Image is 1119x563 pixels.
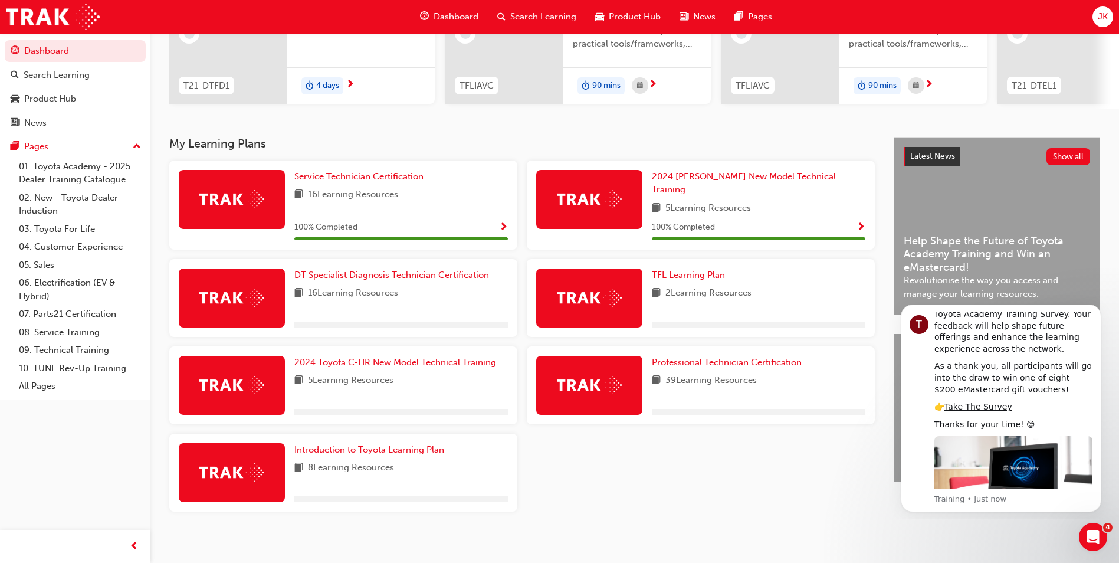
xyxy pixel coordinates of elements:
[652,286,661,301] span: book-icon
[1092,6,1113,27] button: JK
[346,80,355,90] span: next-icon
[11,142,19,152] span: pages-icon
[460,28,471,39] span: learningRecordVerb_NONE-icon
[294,286,303,301] span: book-icon
[652,170,865,197] a: 2024 [PERSON_NAME] New Model Technical Training
[665,286,752,301] span: 2 Learning Resources
[130,539,139,554] span: prev-icon
[316,79,339,93] span: 4 days
[14,189,146,220] a: 02. New - Toyota Dealer Induction
[652,171,836,195] span: 2024 [PERSON_NAME] New Model Technical Training
[652,221,715,234] span: 100 % Completed
[5,112,146,134] a: News
[199,376,264,394] img: Trak
[652,357,802,368] span: Professional Technician Certification
[14,359,146,378] a: 10. TUNE Rev-Up Training
[748,10,772,24] span: Pages
[652,269,730,282] a: TFL Learning Plan
[736,79,770,93] span: TFLIAVC
[294,444,444,455] span: Introduction to Toyota Learning Plan
[14,274,146,305] a: 06. Electrification (EV & Hybrid)
[904,274,1090,300] span: Revolutionise the way you access and manage your learning resources.
[199,289,264,307] img: Trak
[883,294,1119,519] iframe: Intercom notifications message
[6,4,100,30] img: Trak
[51,107,209,119] div: 👉
[1098,10,1108,24] span: JK
[557,376,622,394] img: Trak
[497,9,506,24] span: search-icon
[308,286,398,301] span: 16 Learning Resources
[488,5,586,29] a: search-iconSearch Learning
[904,147,1090,166] a: Latest NewsShow all
[637,78,643,93] span: calendar-icon
[184,28,195,39] span: learningRecordVerb_NONE-icon
[652,374,661,388] span: book-icon
[294,357,496,368] span: 2024 Toyota C-HR New Model Technical Training
[913,78,919,93] span: calendar-icon
[199,190,264,208] img: Trak
[904,234,1090,274] span: Help Shape the Future of Toyota Academy Training and Win an eMastercard!
[665,201,751,216] span: 5 Learning Resources
[308,188,398,202] span: 16 Learning Resources
[652,201,661,216] span: book-icon
[11,94,19,104] span: car-icon
[14,305,146,323] a: 07. Parts21 Certification
[582,78,590,94] span: duration-icon
[910,151,955,161] span: Latest News
[1103,523,1113,532] span: 4
[857,222,865,233] span: Show Progress
[14,256,146,274] a: 05. Sales
[308,461,394,476] span: 8 Learning Resources
[693,10,716,24] span: News
[420,9,429,24] span: guage-icon
[51,200,209,211] p: Message from Training, sent Just now
[24,116,47,130] div: News
[11,70,19,81] span: search-icon
[894,137,1100,315] a: Latest NewsShow allHelp Shape the Future of Toyota Academy Training and Win an eMastercard!Revolu...
[61,108,129,117] a: Take The Survey
[24,92,76,106] div: Product Hub
[586,5,670,29] a: car-iconProduct Hub
[5,88,146,110] a: Product Hub
[183,79,229,93] span: T21-DTFD1
[14,377,146,395] a: All Pages
[294,171,424,182] span: Service Technician Certification
[5,40,146,62] a: Dashboard
[736,28,747,39] span: learningRecordVerb_NONE-icon
[725,5,782,29] a: pages-iconPages
[294,221,357,234] span: 100 % Completed
[5,38,146,136] button: DashboardSearch LearningProduct HubNews
[5,136,146,158] button: Pages
[499,222,508,233] span: Show Progress
[868,79,897,93] span: 90 mins
[294,356,501,369] a: 2024 Toyota C-HR New Model Technical Training
[1079,523,1107,551] iframe: Intercom live chat
[11,118,19,129] span: news-icon
[11,46,19,57] span: guage-icon
[734,9,743,24] span: pages-icon
[306,78,314,94] span: duration-icon
[294,443,449,457] a: Introduction to Toyota Learning Plan
[592,79,621,93] span: 90 mins
[294,461,303,476] span: book-icon
[294,170,428,184] a: Service Technician Certification
[5,64,146,86] a: Search Learning
[857,220,865,235] button: Show Progress
[411,5,488,29] a: guage-iconDashboard
[294,188,303,202] span: book-icon
[670,5,725,29] a: news-iconNews
[557,190,622,208] img: Trak
[294,374,303,388] span: book-icon
[924,80,933,90] span: next-icon
[434,10,478,24] span: Dashboard
[14,341,146,359] a: 09. Technical Training
[609,10,661,24] span: Product Hub
[652,356,806,369] a: Professional Technician Certification
[24,68,90,82] div: Search Learning
[665,374,757,388] span: 39 Learning Resources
